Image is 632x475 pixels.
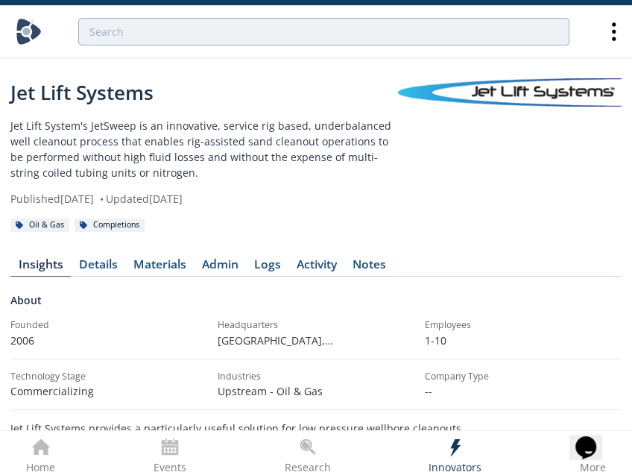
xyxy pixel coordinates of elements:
[79,259,118,271] div: Details
[218,318,414,332] div: Headquarters
[246,259,288,277] a: Logs
[344,259,394,277] a: Notes
[10,421,622,436] p: Jet Lift Systems provides a particularly useful solution for low pressure wellbore cleanouts.
[10,191,398,207] div: Published [DATE] Updated [DATE]
[78,18,569,45] input: Advanced Search
[569,415,617,460] iframe: chat widget
[10,218,69,232] div: Oil & Gas
[10,383,207,399] div: Commercializing
[10,259,71,277] a: Insights
[218,384,323,398] span: Upstream - Oil & Gas
[425,370,622,383] div: Company Type
[125,259,194,277] a: Materials
[353,259,386,271] div: Notes
[16,19,42,45] img: Home
[218,333,414,348] p: [GEOGRAPHIC_DATA], [GEOGRAPHIC_DATA] , [GEOGRAPHIC_DATA]
[10,118,398,180] p: Jet Lift System's JetSweep is an innovative, service rig based, underbalanced well cleanout proce...
[218,370,414,383] div: Industries
[19,259,63,271] div: Insights
[10,333,207,348] p: 2006
[425,318,622,332] div: Employees
[97,192,106,206] span: •
[288,259,344,277] a: Activity
[425,383,622,399] p: --
[10,292,622,318] div: About
[194,259,246,277] a: Admin
[10,370,86,383] div: Technology Stage
[71,259,125,277] a: Details
[75,218,145,232] div: Completions
[425,333,622,348] p: 1-10
[10,318,207,332] div: Founded
[10,78,398,107] div: Jet Lift Systems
